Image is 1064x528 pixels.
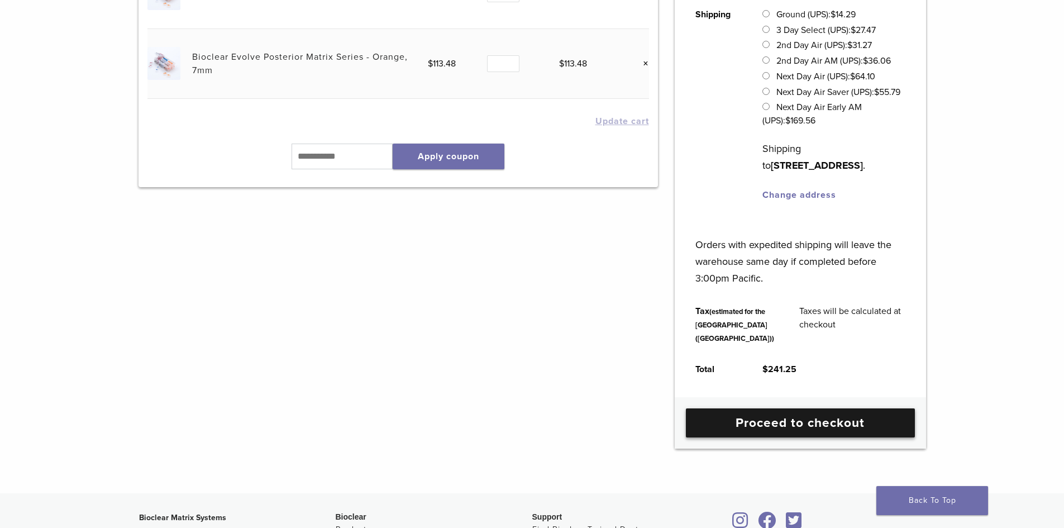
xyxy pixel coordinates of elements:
bdi: 27.47 [851,25,876,36]
label: 2nd Day Air (UPS): [776,40,872,51]
p: Orders with expedited shipping will leave the warehouse same day if completed before 3:00pm Pacific. [695,220,905,287]
span: $ [559,58,564,69]
label: 3 Day Select (UPS): [776,25,876,36]
span: $ [847,40,852,51]
span: $ [785,115,790,126]
span: $ [850,71,855,82]
bdi: 241.25 [762,364,796,375]
bdi: 169.56 [785,115,815,126]
span: $ [851,25,856,36]
span: Support [532,512,562,521]
label: 2nd Day Air AM (UPS): [776,55,891,66]
span: $ [831,9,836,20]
bdi: 55.79 [874,87,900,98]
img: Bioclear Evolve Posterior Matrix Series - Orange, 7mm [147,47,180,80]
a: Back To Top [876,486,988,515]
span: $ [428,58,433,69]
button: Apply coupon [393,144,504,169]
td: Taxes will be calculated at checkout [787,296,918,354]
label: Next Day Air Early AM (UPS): [762,102,861,126]
p: Shipping to . [762,140,905,174]
label: Next Day Air (UPS): [776,71,875,82]
button: Update cart [595,117,649,126]
label: Ground (UPS): [776,9,856,20]
th: Total [683,354,750,385]
bdi: 64.10 [850,71,875,82]
strong: Bioclear Matrix Systems [139,513,226,522]
label: Next Day Air Saver (UPS): [776,87,900,98]
a: Proceed to checkout [686,408,915,437]
a: Change address [762,189,836,201]
a: Remove this item [634,56,649,71]
a: Bioclear Evolve Posterior Matrix Series - Orange, 7mm [192,51,408,76]
bdi: 113.48 [559,58,587,69]
span: $ [762,364,768,375]
bdi: 31.27 [847,40,872,51]
span: $ [863,55,868,66]
bdi: 113.48 [428,58,456,69]
bdi: 14.29 [831,9,856,20]
th: Tax [683,296,787,354]
span: Bioclear [336,512,366,521]
bdi: 36.06 [863,55,891,66]
strong: [STREET_ADDRESS] [771,159,863,172]
span: $ [874,87,879,98]
small: (estimated for the [GEOGRAPHIC_DATA] ([GEOGRAPHIC_DATA])) [695,307,774,343]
